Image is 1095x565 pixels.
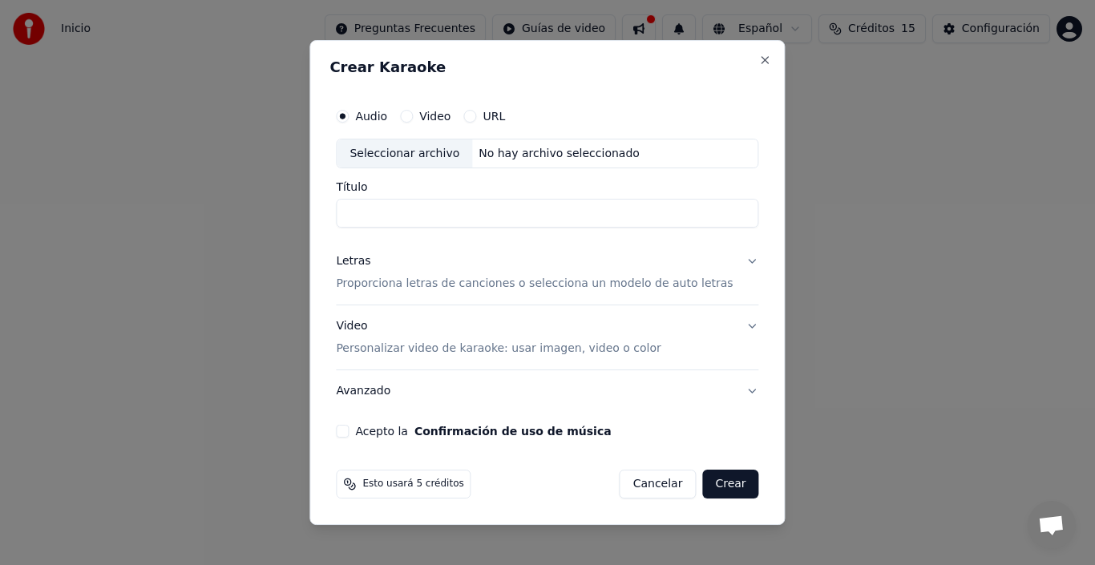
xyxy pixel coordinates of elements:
button: LetrasProporciona letras de canciones o selecciona un modelo de auto letras [336,241,758,305]
div: Seleccionar archivo [337,139,472,168]
label: URL [483,111,505,122]
label: Título [336,182,758,193]
div: No hay archivo seleccionado [472,146,646,162]
label: Video [419,111,451,122]
p: Proporciona letras de canciones o selecciona un modelo de auto letras [336,276,733,293]
label: Audio [355,111,387,122]
button: Acepto la [414,426,612,437]
h2: Crear Karaoke [329,60,765,75]
div: Video [336,319,661,357]
button: Crear [702,470,758,498]
p: Personalizar video de karaoke: usar imagen, video o color [336,341,661,357]
label: Acepto la [355,426,611,437]
button: Avanzado [336,370,758,412]
button: Cancelar [620,470,697,498]
button: VideoPersonalizar video de karaoke: usar imagen, video o color [336,306,758,370]
span: Esto usará 5 créditos [362,478,463,490]
div: Letras [336,254,370,270]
